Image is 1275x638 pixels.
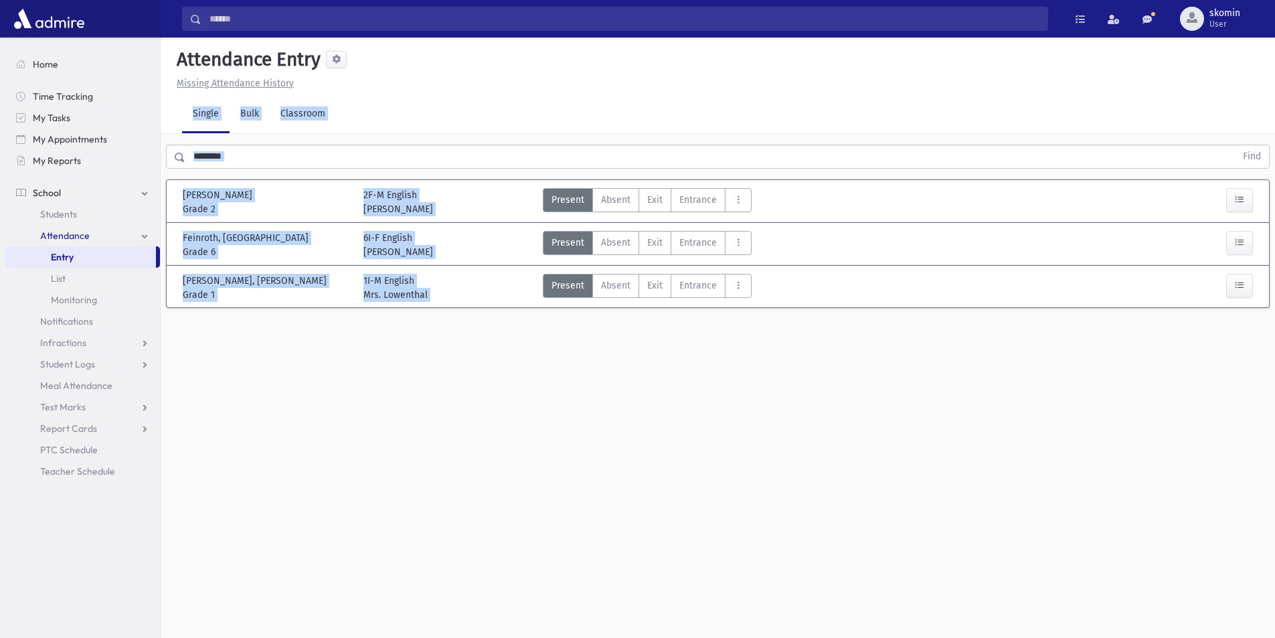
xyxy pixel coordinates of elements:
[171,48,321,71] h5: Attendance Entry
[183,202,350,216] span: Grade 2
[33,58,58,70] span: Home
[1209,8,1240,19] span: skomin
[363,188,433,216] div: 2F-M English [PERSON_NAME]
[33,187,61,199] span: School
[5,54,160,75] a: Home
[40,465,115,477] span: Teacher Schedule
[543,188,752,216] div: AttTypes
[5,107,160,129] a: My Tasks
[363,274,428,302] div: 1I-M English Mrs. Lowenthal
[647,236,663,250] span: Exit
[33,112,70,124] span: My Tasks
[5,418,160,439] a: Report Cards
[5,225,160,246] a: Attendance
[33,155,81,167] span: My Reports
[679,193,717,207] span: Entrance
[5,439,160,461] a: PTC Schedule
[647,193,663,207] span: Exit
[5,246,156,268] a: Entry
[5,461,160,482] a: Teacher Schedule
[5,311,160,332] a: Notifications
[40,337,86,349] span: Infractions
[270,96,336,133] a: Classroom
[51,294,97,306] span: Monitoring
[5,289,160,311] a: Monitoring
[5,182,160,204] a: School
[543,274,752,302] div: AttTypes
[5,353,160,375] a: Student Logs
[51,272,66,285] span: List
[679,236,717,250] span: Entrance
[543,231,752,259] div: AttTypes
[551,278,584,293] span: Present
[177,78,294,89] u: Missing Attendance History
[171,78,294,89] a: Missing Attendance History
[183,231,311,245] span: Feinroth, [GEOGRAPHIC_DATA]
[5,332,160,353] a: Infractions
[11,5,88,32] img: AdmirePro
[551,236,584,250] span: Present
[40,358,95,370] span: Student Logs
[601,193,630,207] span: Absent
[40,230,90,242] span: Attendance
[183,274,329,288] span: [PERSON_NAME], [PERSON_NAME]
[182,96,230,133] a: Single
[551,193,584,207] span: Present
[1235,145,1269,168] button: Find
[51,251,74,263] span: Entry
[40,444,98,456] span: PTC Schedule
[201,7,1047,31] input: Search
[40,208,77,220] span: Students
[183,288,350,302] span: Grade 1
[33,90,93,102] span: Time Tracking
[183,188,255,202] span: [PERSON_NAME]
[601,278,630,293] span: Absent
[601,236,630,250] span: Absent
[5,150,160,171] a: My Reports
[40,380,112,392] span: Meal Attendance
[40,401,86,413] span: Test Marks
[5,86,160,107] a: Time Tracking
[40,315,93,327] span: Notifications
[5,204,160,225] a: Students
[5,375,160,396] a: Meal Attendance
[5,268,160,289] a: List
[5,396,160,418] a: Test Marks
[40,422,97,434] span: Report Cards
[647,278,663,293] span: Exit
[230,96,270,133] a: Bulk
[5,129,160,150] a: My Appointments
[363,231,433,259] div: 6I-F English [PERSON_NAME]
[33,133,107,145] span: My Appointments
[183,245,350,259] span: Grade 6
[1209,19,1240,29] span: User
[679,278,717,293] span: Entrance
